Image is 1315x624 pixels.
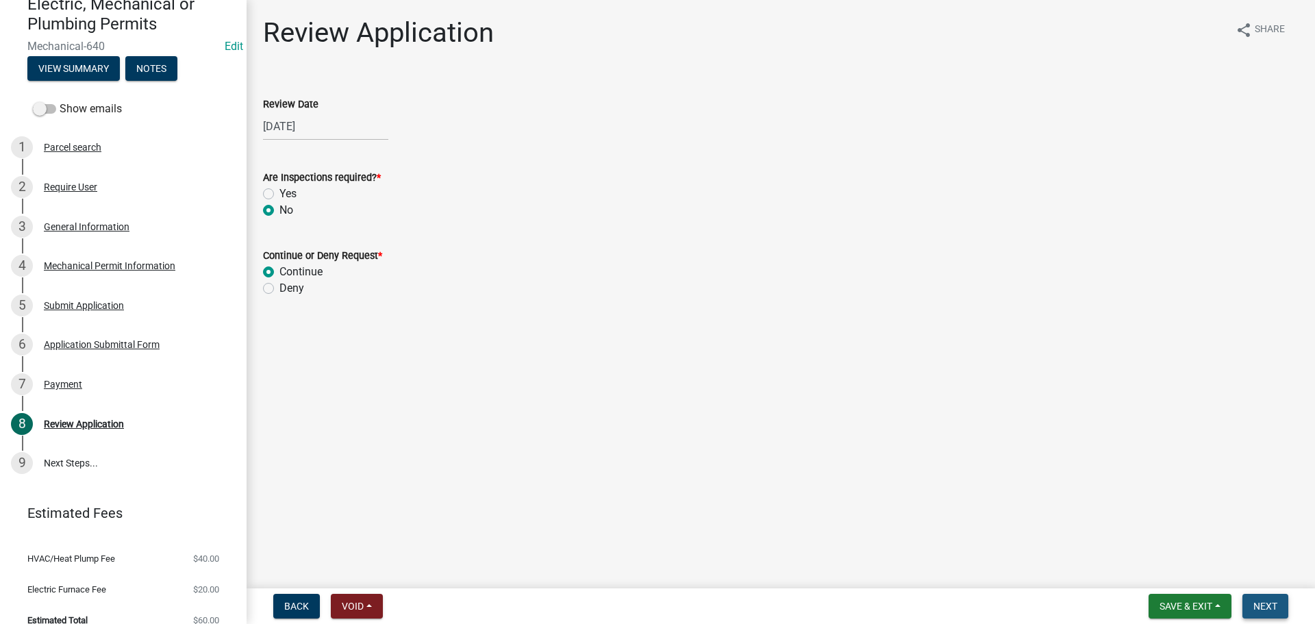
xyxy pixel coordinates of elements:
[27,585,106,594] span: Electric Furnace Fee
[1225,16,1296,43] button: shareShare
[1236,22,1252,38] i: share
[27,56,120,81] button: View Summary
[27,40,219,53] span: Mechanical-640
[263,112,388,140] input: mm/dd/yyyy
[342,601,364,612] span: Void
[11,413,33,435] div: 8
[263,173,381,183] label: Are Inspections required?
[44,340,160,349] div: Application Submittal Form
[279,186,297,202] label: Yes
[1253,601,1277,612] span: Next
[11,136,33,158] div: 1
[263,100,318,110] label: Review Date
[331,594,383,619] button: Void
[44,142,101,152] div: Parcel search
[1255,22,1285,38] span: Share
[11,334,33,355] div: 6
[27,64,120,75] wm-modal-confirm: Summary
[11,176,33,198] div: 2
[11,255,33,277] div: 4
[263,16,494,49] h1: Review Application
[279,280,304,297] label: Deny
[263,251,382,261] label: Continue or Deny Request
[1160,601,1212,612] span: Save & Exit
[1149,594,1231,619] button: Save & Exit
[125,64,177,75] wm-modal-confirm: Notes
[11,373,33,395] div: 7
[44,301,124,310] div: Submit Application
[44,261,175,271] div: Mechanical Permit Information
[1242,594,1288,619] button: Next
[279,264,323,280] label: Continue
[27,554,115,563] span: HVAC/Heat Plump Fee
[125,56,177,81] button: Notes
[11,295,33,316] div: 5
[193,554,219,563] span: $40.00
[225,40,243,53] a: Edit
[193,585,219,594] span: $20.00
[44,182,97,192] div: Require User
[33,101,122,117] label: Show emails
[225,40,243,53] wm-modal-confirm: Edit Application Number
[273,594,320,619] button: Back
[11,452,33,474] div: 9
[44,379,82,389] div: Payment
[279,202,293,219] label: No
[284,601,309,612] span: Back
[11,499,225,527] a: Estimated Fees
[11,216,33,238] div: 3
[44,222,129,232] div: General Information
[44,419,124,429] div: Review Application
